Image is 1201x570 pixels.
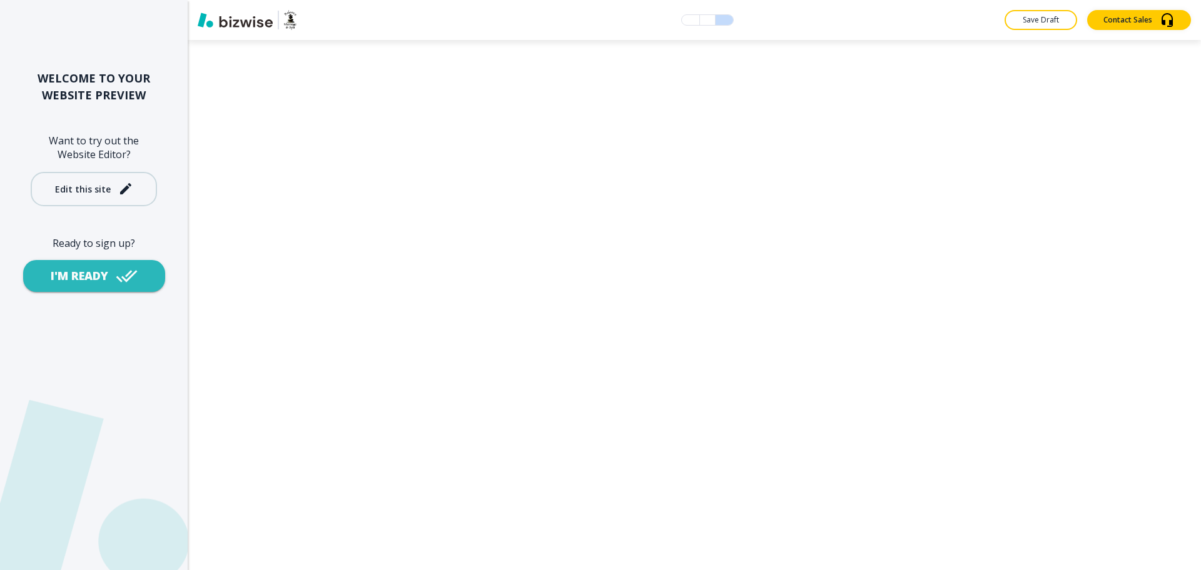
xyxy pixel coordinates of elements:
div: I'M READY [51,268,108,284]
button: Contact Sales [1087,10,1191,30]
p: Contact Sales [1103,14,1152,26]
h6: Ready to sign up? [20,236,168,250]
h6: Want to try out the Website Editor? [20,134,168,162]
button: Edit this site [31,172,157,206]
div: Edit this site [55,184,111,194]
h2: WELCOME TO YOUR WEBSITE PREVIEW [20,70,168,104]
button: I'M READY [23,260,165,292]
img: Bizwise Logo [198,12,273,27]
p: Save Draft [1021,14,1061,26]
img: Your Logo [284,10,296,30]
button: Save Draft [1005,10,1077,30]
